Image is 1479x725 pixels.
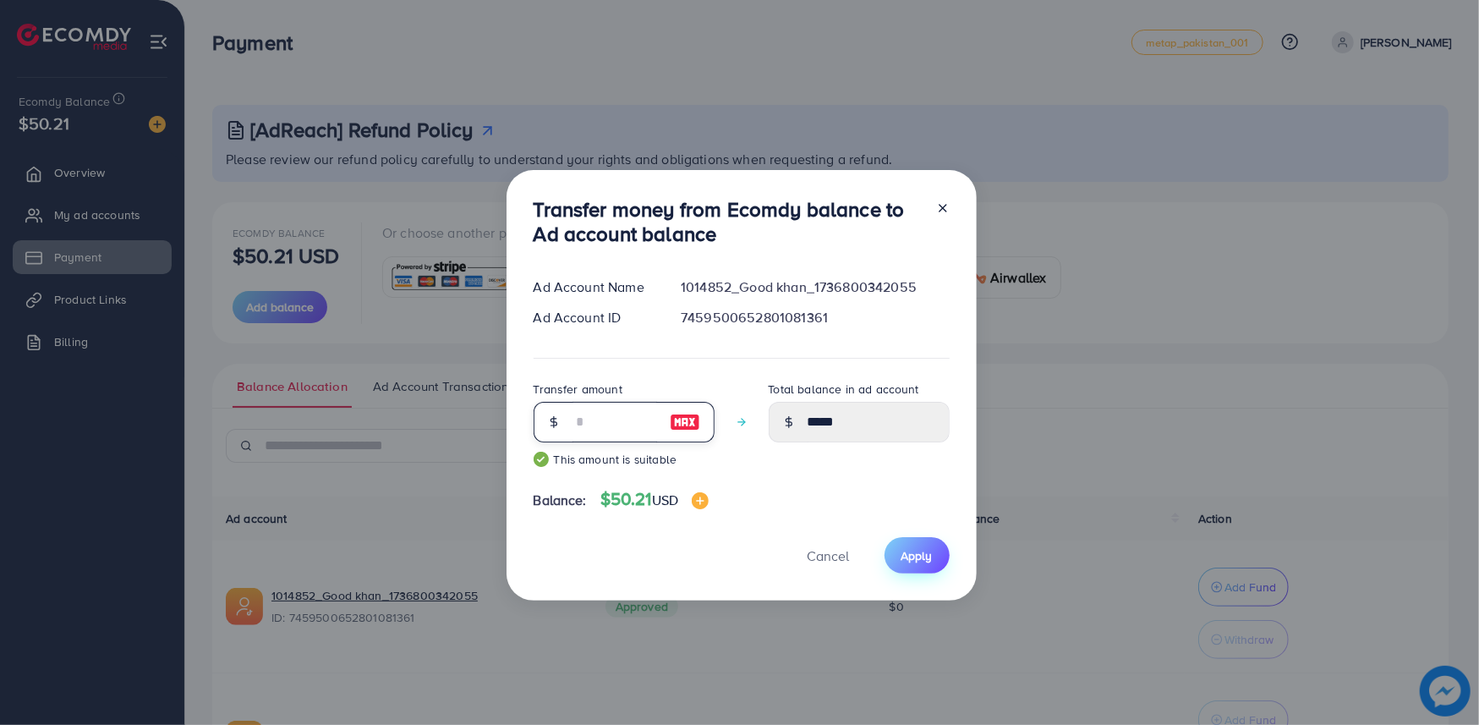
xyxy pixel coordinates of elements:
[901,547,933,564] span: Apply
[534,451,715,468] small: This amount is suitable
[600,489,709,510] h4: $50.21
[786,537,871,574] button: Cancel
[808,546,850,565] span: Cancel
[534,491,587,510] span: Balance:
[652,491,678,509] span: USD
[692,492,709,509] img: image
[885,537,950,574] button: Apply
[667,308,962,327] div: 7459500652801081361
[769,381,919,398] label: Total balance in ad account
[670,412,700,432] img: image
[534,381,622,398] label: Transfer amount
[520,308,668,327] div: Ad Account ID
[520,277,668,297] div: Ad Account Name
[534,197,923,246] h3: Transfer money from Ecomdy balance to Ad account balance
[534,452,549,467] img: guide
[667,277,962,297] div: 1014852_Good khan_1736800342055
